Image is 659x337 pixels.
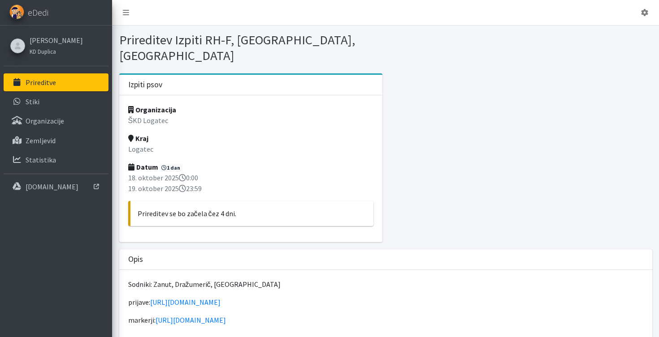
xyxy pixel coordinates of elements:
p: Sodniki: Zanut, Dražumerič, [GEOGRAPHIC_DATA] [128,279,643,290]
a: Zemljevid [4,132,108,149]
p: Prireditev se bo začela čez 4 dni. [138,208,366,219]
small: KD Duplica [30,48,56,55]
span: eDedi [28,6,48,19]
strong: Kraj [128,134,148,143]
img: eDedi [9,4,24,19]
p: Logatec [128,144,373,154]
a: Organizacije [4,112,108,130]
p: Statistika [26,155,56,164]
h3: Opis [128,255,143,264]
a: [DOMAIN_NAME] [4,178,108,196]
p: prijave: [128,297,643,307]
a: [PERSON_NAME] [30,35,83,46]
p: Stiki [26,97,39,106]
a: Statistika [4,151,108,169]
strong: Organizacija [128,105,176,114]
p: ŠKD Logatec [128,115,373,126]
h3: Izpiti psov [128,80,162,90]
a: [URL][DOMAIN_NAME] [150,298,221,307]
h1: Prireditev Izpiti RH-F, [GEOGRAPHIC_DATA], [GEOGRAPHIC_DATA] [119,32,382,63]
p: [DOMAIN_NAME] [26,182,78,191]
span: 1 dan [160,164,183,172]
a: Prireditve [4,73,108,91]
p: Organizacije [26,116,64,125]
strong: Datum [128,162,158,171]
p: 18. oktober 2025 0:00 19. oktober 2025 23:59 [128,172,373,194]
a: KD Duplica [30,46,83,56]
a: Stiki [4,93,108,111]
p: markerji: [128,315,643,325]
p: Zemljevid [26,136,56,145]
p: Prireditve [26,78,56,87]
a: [URL][DOMAIN_NAME] [156,316,226,324]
